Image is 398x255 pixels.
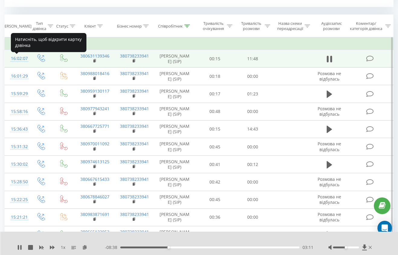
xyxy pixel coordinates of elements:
[277,21,303,31] div: Назва схеми переадресації
[196,68,234,85] td: 00:18
[33,21,46,31] div: Тип дзвінка
[105,244,120,250] span: - 08:38
[154,173,196,191] td: [PERSON_NAME] (SIP)
[234,138,272,156] td: 00:00
[154,85,196,103] td: [PERSON_NAME] (SIP)
[196,120,234,138] td: 00:15
[120,53,149,59] a: 380738233941
[80,53,109,59] a: 380631139346
[120,106,149,111] a: 380738233941
[318,106,341,117] span: Розмова не відбулась
[234,191,272,208] td: 00:00
[120,211,149,217] a: 380738233941
[318,141,341,152] span: Розмова не відбулась
[317,21,346,31] div: Аудіозапис розмови
[120,176,149,182] a: 380738233941
[11,211,23,223] div: 15:21:21
[120,159,149,164] a: 380738233941
[80,141,109,147] a: 380970011092
[196,138,234,156] td: 00:45
[11,141,23,153] div: 15:31:32
[80,159,109,164] a: 380974613125
[154,208,196,226] td: [PERSON_NAME] (SIP)
[158,24,183,29] div: Співробітник
[345,246,347,249] div: Accessibility label
[303,244,313,250] span: 03:11
[11,123,23,135] div: 15:36:43
[154,103,196,120] td: [PERSON_NAME] (SIP)
[11,176,23,188] div: 15:28:50
[234,226,272,243] td: 01:05
[80,194,109,200] a: 380678846027
[80,211,109,217] a: 380983871691
[80,106,109,111] a: 380977943241
[5,38,393,50] td: Сьогодні
[80,88,109,94] a: 380959130117
[196,50,234,68] td: 00:15
[234,120,272,138] td: 14:43
[11,53,23,65] div: 16:02:07
[11,33,86,52] div: Натисніть, щоб відкрити картку дзвінка
[154,120,196,138] td: [PERSON_NAME] (SIP)
[80,123,109,129] a: 380667725771
[120,88,149,94] a: 380738233941
[167,246,170,249] div: Accessibility label
[80,176,109,182] a: 380667615433
[120,229,149,235] a: 380738233941
[196,226,234,243] td: 00:11
[318,71,341,82] span: Розмова не відбулась
[11,158,23,170] div: 15:30:02
[80,71,109,76] a: 380988018416
[348,21,384,31] div: Коментар/категорія дзвінка
[11,106,23,118] div: 15:58:16
[318,211,341,223] span: Розмова не відбулась
[120,123,149,129] a: 380738233941
[11,70,23,82] div: 16:01:29
[196,85,234,103] td: 00:17
[154,68,196,85] td: [PERSON_NAME] (SIP)
[11,194,23,206] div: 15:22:25
[56,24,68,29] div: Статус
[117,24,142,29] div: Бізнес номер
[318,194,341,205] span: Розмова не відбулась
[154,191,196,208] td: [PERSON_NAME] (SIP)
[196,173,234,191] td: 00:42
[1,24,31,29] div: [PERSON_NAME]
[196,191,234,208] td: 00:45
[154,138,196,156] td: [PERSON_NAME] (SIP)
[154,156,196,173] td: [PERSON_NAME] (SIP)
[239,21,264,31] div: Тривалість розмови
[201,21,225,31] div: Тривалість очікування
[234,208,272,226] td: 00:00
[120,141,149,147] a: 380738233941
[318,176,341,187] span: Розмова не відбулась
[234,103,272,120] td: 00:00
[154,226,196,243] td: [PERSON_NAME] (SIP)
[196,156,234,173] td: 00:41
[234,173,272,191] td: 00:00
[80,229,109,235] a: 380665123053
[84,24,96,29] div: Клієнт
[234,85,272,103] td: 01:23
[234,156,272,173] td: 00:12
[11,88,23,100] div: 15:59:29
[11,229,23,241] div: 15:19:57
[196,103,234,120] td: 00:48
[120,194,149,200] a: 380738233941
[61,244,65,250] span: 1 x
[377,221,392,235] div: Open Intercom Messenger
[120,71,149,76] a: 380738233941
[154,50,196,68] td: [PERSON_NAME] (SIP)
[196,208,234,226] td: 00:36
[234,50,272,68] td: 11:48
[234,68,272,85] td: 00:00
